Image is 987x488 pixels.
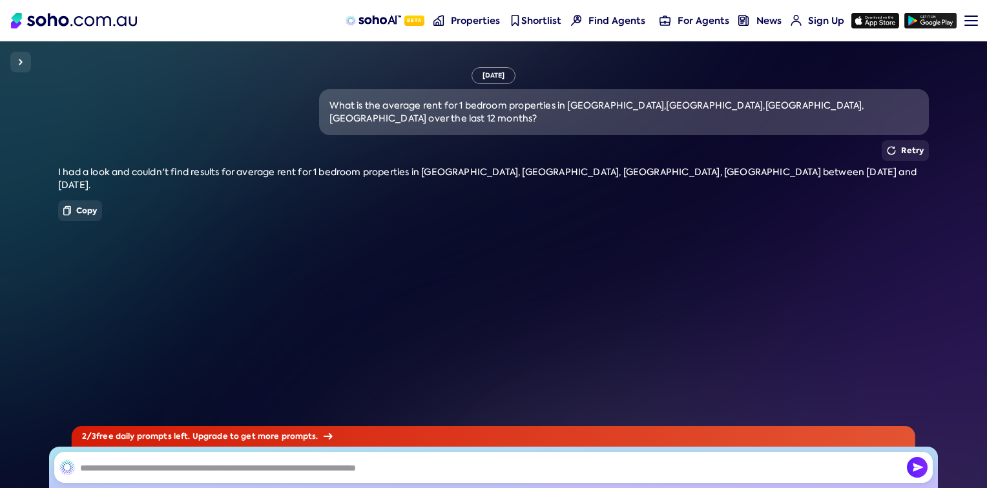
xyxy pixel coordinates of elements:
[521,14,561,27] span: Shortlist
[588,14,645,27] span: Find Agents
[660,15,670,26] img: for-agents-nav icon
[433,15,444,26] img: properties-nav icon
[63,206,71,216] img: Copy icon
[59,460,75,475] img: SohoAI logo black
[72,426,915,447] div: 2 / 3 free daily prompts left. Upgrade to get more prompts.
[510,15,521,26] img: shortlist-nav icon
[571,15,582,26] img: Find agents icon
[756,14,782,27] span: News
[13,54,28,70] img: Sidebar toggle icon
[324,433,333,440] img: Arrow icon
[882,140,929,161] button: Retry
[472,67,516,84] div: [DATE]
[58,166,917,191] span: I had a look and couldn't find results for average rent for 1 bedroom properties in [GEOGRAPHIC_D...
[738,15,749,26] img: news-nav icon
[329,100,919,125] div: What is the average rent for 1 bedroom properties in [GEOGRAPHIC_DATA],[GEOGRAPHIC_DATA],[GEOGRAP...
[904,13,957,28] img: google-play icon
[346,16,400,26] img: sohoAI logo
[11,13,137,28] img: Soho Logo
[451,14,500,27] span: Properties
[808,14,844,27] span: Sign Up
[404,16,424,26] span: Beta
[887,146,896,155] img: Retry icon
[58,200,103,221] button: Copy
[907,457,928,478] img: Send icon
[907,457,928,478] button: Send
[791,15,802,26] img: for-agents-nav icon
[678,14,729,27] span: For Agents
[851,13,899,28] img: app-store icon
